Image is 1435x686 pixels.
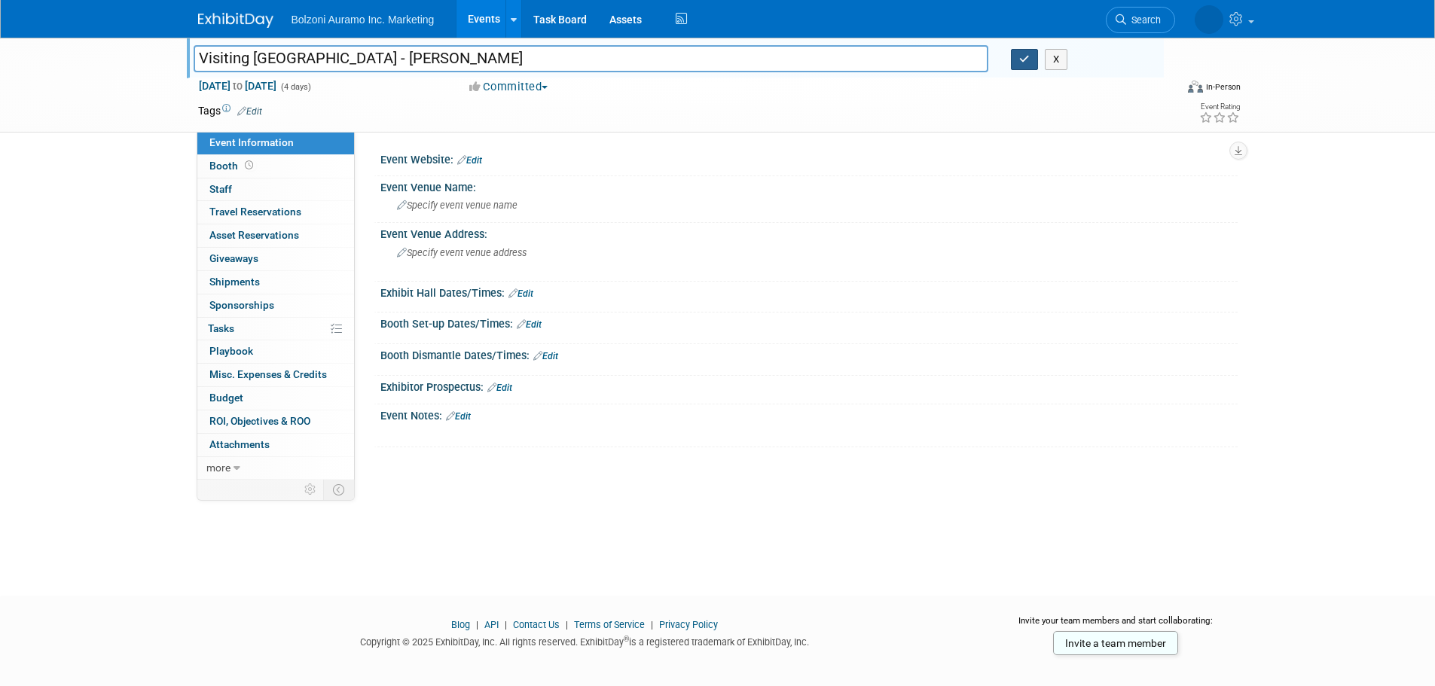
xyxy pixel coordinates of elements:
span: to [231,80,245,92]
div: Event Website: [380,148,1238,168]
span: [DATE] [DATE] [198,79,277,93]
span: Search [1126,14,1161,26]
a: Staff [197,178,354,201]
td: Toggle Event Tabs [323,480,354,499]
div: Event Format [1086,78,1241,101]
div: Copyright © 2025 ExhibitDay, Inc. All rights reserved. ExhibitDay is a registered trademark of Ex... [198,632,972,649]
span: Playbook [209,345,253,357]
a: Shipments [197,271,354,294]
span: (4 days) [279,82,311,92]
a: Privacy Policy [659,619,718,630]
div: Event Venue Address: [380,223,1238,242]
span: Tasks [208,322,234,334]
span: Asset Reservations [209,229,299,241]
span: Giveaways [209,252,258,264]
span: | [647,619,657,630]
img: ExhibitDay [198,13,273,28]
a: Travel Reservations [197,201,354,224]
img: Casey Coats [1195,5,1223,34]
a: ROI, Objectives & ROO [197,410,354,433]
a: Misc. Expenses & Credits [197,364,354,386]
a: Edit [237,106,262,117]
a: Asset Reservations [197,224,354,247]
span: Event Information [209,136,294,148]
span: Attachments [209,438,270,450]
span: Misc. Expenses & Credits [209,368,327,380]
a: Invite a team member [1053,631,1178,655]
div: Exhibit Hall Dates/Times: [380,282,1238,301]
sup: ® [624,635,629,643]
div: Event Notes: [380,404,1238,424]
span: ROI, Objectives & ROO [209,415,310,427]
a: more [197,457,354,480]
span: Specify event venue address [397,247,527,258]
td: Personalize Event Tab Strip [298,480,324,499]
a: Attachments [197,434,354,456]
a: Edit [446,411,471,422]
span: Booth [209,160,256,172]
button: X [1045,49,1068,70]
td: Tags [198,103,262,118]
span: Sponsorships [209,299,274,311]
div: Event Rating [1199,103,1240,111]
a: Giveaways [197,248,354,270]
span: Budget [209,392,243,404]
span: Bolzoni Auramo Inc. Marketing [292,14,435,26]
span: | [501,619,511,630]
a: Edit [533,351,558,361]
div: Booth Set-up Dates/Times: [380,313,1238,332]
div: Exhibitor Prospectus: [380,376,1238,395]
span: | [472,619,482,630]
a: Search [1106,7,1175,33]
span: Booth not reserved yet [242,160,256,171]
div: In-Person [1205,81,1241,93]
button: Committed [464,79,554,95]
a: Edit [517,319,542,330]
a: Booth [197,155,354,178]
div: Event Venue Name: [380,176,1238,195]
span: Specify event venue name [397,200,518,211]
a: Tasks [197,318,354,340]
a: Sponsorships [197,294,354,317]
a: Terms of Service [574,619,645,630]
div: Booth Dismantle Dates/Times: [380,344,1238,364]
a: API [484,619,499,630]
a: Edit [508,288,533,299]
a: Contact Us [513,619,560,630]
span: | [562,619,572,630]
span: more [206,462,231,474]
div: Invite your team members and start collaborating: [994,614,1238,637]
span: Shipments [209,276,260,288]
img: Format-Inperson.png [1188,81,1203,93]
a: Event Information [197,132,354,154]
a: Blog [451,619,470,630]
a: Playbook [197,340,354,363]
a: Edit [457,155,482,166]
a: Edit [487,383,512,393]
a: Budget [197,387,354,410]
span: Staff [209,183,232,195]
span: Travel Reservations [209,206,301,218]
